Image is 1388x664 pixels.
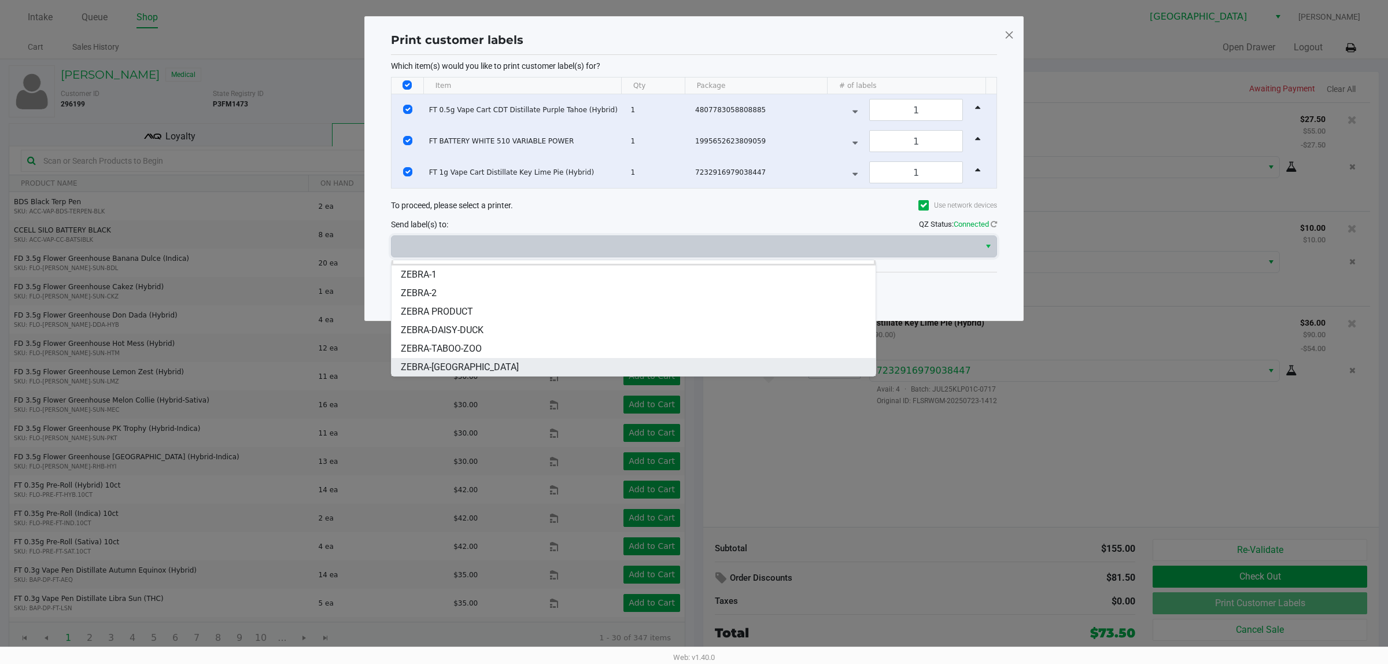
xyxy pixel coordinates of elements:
span: ZEBRA-DAISY-DUCK [401,323,483,337]
span: ZEBRA-[GEOGRAPHIC_DATA] [401,360,519,374]
td: 4807783058808885 [690,94,835,126]
td: 1 [625,94,690,126]
span: ZEBRA-1 [401,268,437,282]
th: # of labels [827,78,985,94]
td: 1 [625,126,690,157]
th: Item [423,78,621,94]
span: QZ Status: [919,220,997,228]
span: Web: v1.40.0 [673,653,715,662]
td: 1 [625,157,690,188]
label: Use network devices [918,200,997,211]
td: FT 1g Vape Cart Distillate Key Lime Pie (Hybrid) [424,157,626,188]
td: 1995652623809059 [690,126,835,157]
input: Select Row [403,136,412,145]
th: Package [685,78,827,94]
input: Select Row [403,167,412,176]
td: 7232916979038447 [690,157,835,188]
span: Connected [954,220,989,228]
button: Select [980,236,996,257]
span: To proceed, please select a printer. [391,201,513,210]
p: Which item(s) would you like to print customer label(s) for? [391,61,997,71]
div: Data table [392,78,996,188]
input: Select Row [403,105,412,114]
td: FT BATTERY WHITE 510 VARIABLE POWER [424,126,626,157]
span: ZEBRA PRODUCT [401,305,473,319]
h1: Print customer labels [391,31,523,49]
th: Qty [621,78,685,94]
td: FT 0.5g Vape Cart CDT Distillate Purple Tahoe (Hybrid) [424,94,626,126]
span: ZEBRA-2 [401,286,437,300]
input: Select All Rows [403,80,412,90]
span: ZEBRA-TABOO-ZOO [401,342,482,356]
span: Send label(s) to: [391,220,448,229]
